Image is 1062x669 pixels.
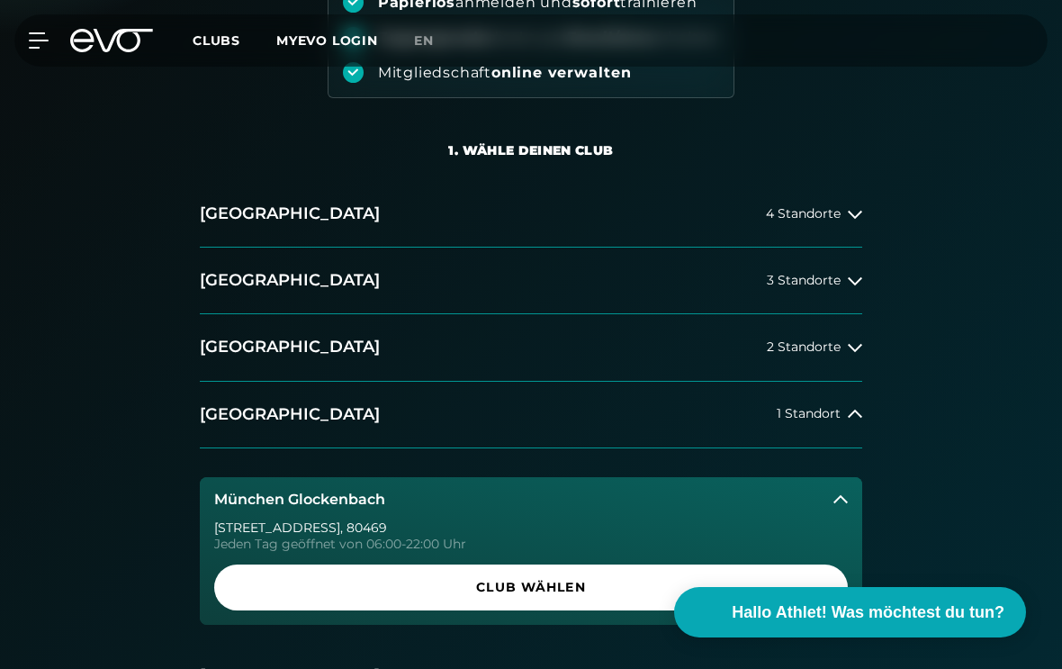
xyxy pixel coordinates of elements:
button: [GEOGRAPHIC_DATA]4 Standorte [200,181,862,248]
span: Hallo Athlet! Was möchtest du tun? [732,601,1004,625]
span: 4 Standorte [766,207,841,221]
a: Club wählen [214,565,848,610]
span: 2 Standorte [767,340,841,354]
span: 3 Standorte [767,274,841,287]
button: München Glockenbach [200,477,862,522]
a: MYEVO LOGIN [276,32,378,49]
h2: [GEOGRAPHIC_DATA] [200,336,380,358]
h2: [GEOGRAPHIC_DATA] [200,203,380,225]
h3: München Glockenbach [214,492,385,508]
span: en [414,32,434,49]
a: en [414,31,455,51]
button: [GEOGRAPHIC_DATA]3 Standorte [200,248,862,314]
div: [STREET_ADDRESS] , 80469 [214,521,848,534]
button: Hallo Athlet! Was möchtest du tun? [674,587,1026,637]
span: Club wählen [236,578,826,597]
div: Jeden Tag geöffnet von 06:00-22:00 Uhr [214,538,848,550]
h2: [GEOGRAPHIC_DATA] [200,403,380,426]
a: Clubs [193,32,276,49]
button: [GEOGRAPHIC_DATA]2 Standorte [200,314,862,381]
div: 1. Wähle deinen Club [448,141,613,159]
span: 1 Standort [777,407,841,420]
h2: [GEOGRAPHIC_DATA] [200,269,380,292]
span: Clubs [193,32,240,49]
button: [GEOGRAPHIC_DATA]1 Standort [200,382,862,448]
